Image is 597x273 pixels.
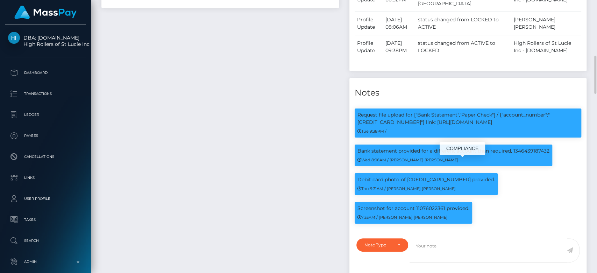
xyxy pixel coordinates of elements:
p: Debit card photo of [CREDIT_CARD_NUMBER] provided. [357,176,495,183]
p: Search [8,236,83,246]
h4: Notes [355,87,582,99]
a: Cancellations [5,148,86,166]
a: User Profile [5,190,86,208]
td: [PERSON_NAME] [PERSON_NAME] [511,12,581,35]
td: Profile Update [355,12,383,35]
a: Taxes [5,211,86,229]
p: Bank statement provided for a different account than required, 1346439187432 [357,147,549,155]
td: status changed from ACTIVE to LOCKED [415,35,511,58]
button: Note Type [356,238,408,252]
span: DBA: [DOMAIN_NAME] High Rollers of St Lucie Inc [5,35,86,47]
div: COMPLIANCE [440,142,485,155]
p: Admin [8,257,83,267]
td: Profile Update [355,35,383,58]
td: [DATE] 08:06AM [383,12,415,35]
p: Taxes [8,215,83,225]
div: Note Type [364,242,392,248]
small: 7:33AM / [PERSON_NAME] [PERSON_NAME] [357,215,448,220]
p: Ledger [8,110,83,120]
a: Admin [5,253,86,271]
a: Dashboard [5,64,86,82]
td: status changed from LOCKED to ACTIVE [415,12,511,35]
td: High Rollers of St Lucie Inc - [DOMAIN_NAME] [511,35,581,58]
small: Tue 9:38PM / [357,129,386,134]
a: Transactions [5,85,86,103]
img: High Rollers of St Lucie Inc [8,32,20,44]
td: [DATE] 09:38PM [383,35,415,58]
a: Ledger [5,106,86,124]
p: Payees [8,131,83,141]
img: MassPay Logo [14,6,77,19]
small: Wed 8:06AM / [PERSON_NAME] [PERSON_NAME] [357,157,459,162]
p: Cancellations [8,152,83,162]
a: Search [5,232,86,250]
p: User Profile [8,194,83,204]
a: Payees [5,127,86,145]
small: Thu 9:31AM / [PERSON_NAME] [PERSON_NAME] [357,186,456,191]
p: Dashboard [8,68,83,78]
p: Request file upload for ["Bank Statement","Paper Check"] / {"account_number":"[CREDIT_CARD_NUMBER... [357,111,579,126]
p: Links [8,173,83,183]
p: Transactions [8,89,83,99]
p: Screenshot for account 11076022361 provided. [357,205,469,212]
a: Links [5,169,86,187]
